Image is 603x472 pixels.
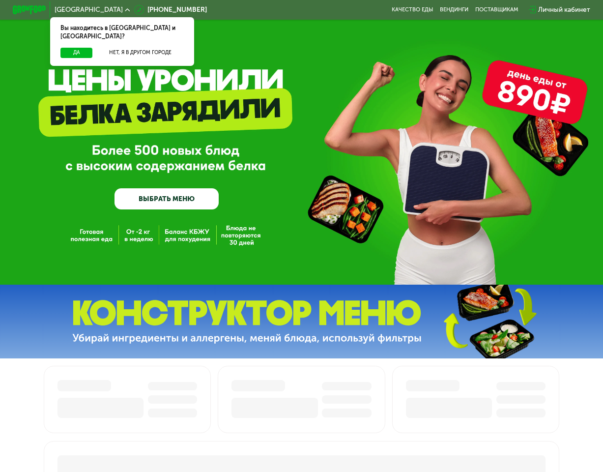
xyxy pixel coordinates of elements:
[60,48,93,58] button: Да
[96,48,184,58] button: Нет, я в другом городе
[50,17,194,47] div: Вы находитесь в [GEOGRAPHIC_DATA] и [GEOGRAPHIC_DATA]?
[134,5,207,15] a: [PHONE_NUMBER]
[475,6,518,13] div: поставщикам
[115,188,219,209] a: ВЫБРАТЬ МЕНЮ
[392,6,433,13] a: Качество еды
[538,5,590,15] div: Личный кабинет
[440,6,468,13] a: Вендинги
[55,6,123,13] span: [GEOGRAPHIC_DATA]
